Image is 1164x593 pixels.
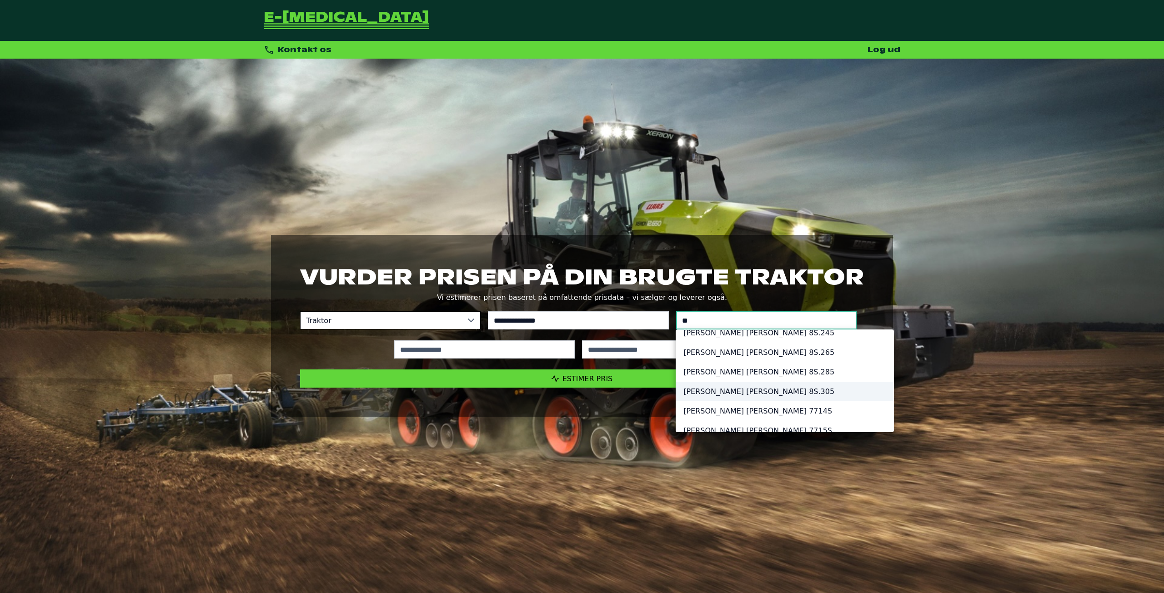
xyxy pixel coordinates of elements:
p: Vi estimerer prisen baseret på omfattende prisdata – vi sælger og leverer også. [300,291,864,304]
a: Log ud [868,45,900,55]
span: Estimer pris [562,374,613,383]
li: [PERSON_NAME] [PERSON_NAME] 8S.265 [676,343,893,362]
li: [PERSON_NAME] [PERSON_NAME] 7715S [676,421,893,440]
span: Kontakt os [278,45,331,55]
div: Kontakt os [264,45,331,55]
a: Tilbage til forsiden [264,11,429,30]
li: [PERSON_NAME] [PERSON_NAME] 8S.245 [676,323,893,343]
span: Traktor [301,312,462,329]
button: Estimer pris [300,369,864,388]
li: [PERSON_NAME] [PERSON_NAME] 7714S [676,401,893,421]
h1: Vurder prisen på din brugte traktor [300,264,864,289]
li: [PERSON_NAME] [PERSON_NAME] 8S.285 [676,362,893,382]
li: [PERSON_NAME] [PERSON_NAME] 8S.305 [676,382,893,401]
